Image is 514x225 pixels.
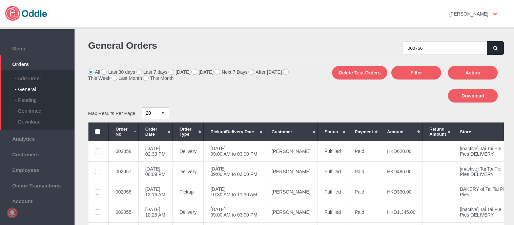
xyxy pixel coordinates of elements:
span: Employees [3,165,71,173]
div: - Confirmed [15,103,75,114]
td: [DATE] 10:28 AM [138,202,172,222]
h1: General Orders [88,40,291,51]
td: [DATE] 10:30 AM to 11:30 AM [204,182,265,202]
label: Last 30 days [101,69,135,75]
td: Paid [348,161,380,182]
th: Order No [109,122,139,141]
th: Status [317,122,348,141]
div: - Add Order [15,70,75,81]
span: Account [3,197,71,204]
strong: [PERSON_NAME] [449,11,488,17]
label: [DATE] [169,69,190,75]
td: [DATE] 12:16 AM [138,182,172,202]
th: Amount [380,122,423,141]
td: [PERSON_NAME] [265,141,317,161]
td: Fulfilled [317,202,348,222]
td: Pickup [172,182,204,202]
td: [PERSON_NAME] [265,202,317,222]
label: Next 7 Days [215,69,247,75]
td: HKD486.00 [380,161,423,182]
td: HKD1,345.00 [380,202,423,222]
td: Delivery [172,161,204,182]
button: Action [448,66,498,80]
th: Payment [348,122,380,141]
th: Order Type [172,122,204,141]
label: This Month [143,75,173,81]
td: HKD620.00 [380,141,423,161]
label: Last 7 days [137,69,168,75]
span: Customers [3,150,71,157]
span: Online Transactions [3,181,71,188]
td: [PERSON_NAME] [265,161,317,182]
td: 002055 [109,202,139,222]
div: - General [15,81,75,92]
th: Order Date [138,122,172,141]
label: All [88,69,100,75]
td: [DATE] 06:09 PM [138,161,172,182]
td: [DATE] 09:00 AM to 03:00 PM [204,161,265,182]
td: [DATE] 09:00 AM to 03:00 PM [204,202,265,222]
button: Filter [391,66,441,80]
label: After [DATE] [249,69,282,75]
td: 002057 [109,161,139,182]
label: Last Month [112,75,142,81]
td: 002056 [109,182,139,202]
label: [DATE] [192,69,213,75]
th: Pickup/Delivery Date [204,122,265,141]
td: [DATE] 02:33 PM [138,141,172,161]
td: [PERSON_NAME] [265,182,317,202]
input: Search by name, email or phone [402,41,487,55]
td: Fulfilled [317,182,348,202]
button: Delete Test Orders [332,66,387,80]
img: user-option-arrow.png [493,13,497,15]
span: Analytics [3,134,71,142]
div: - Download [15,114,75,125]
td: Paid [348,202,380,222]
td: [DATE] 09:00 AM to 03:00 PM [204,141,265,161]
td: HKD330.00 [380,182,423,202]
td: Paid [348,141,380,161]
span: Max Results Per Page [88,110,135,116]
td: Paid [348,182,380,202]
td: 002058 [109,141,139,161]
span: Orders [3,60,71,67]
th: Refund Amount [423,122,453,141]
th: Customer [265,122,317,141]
td: Fulfilled [317,161,348,182]
span: Menu [3,44,71,51]
div: - Pending [15,92,75,103]
button: Download [448,89,498,103]
td: Delivery [172,202,204,222]
td: Delivery [172,141,204,161]
td: Fulfilled [317,141,348,161]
